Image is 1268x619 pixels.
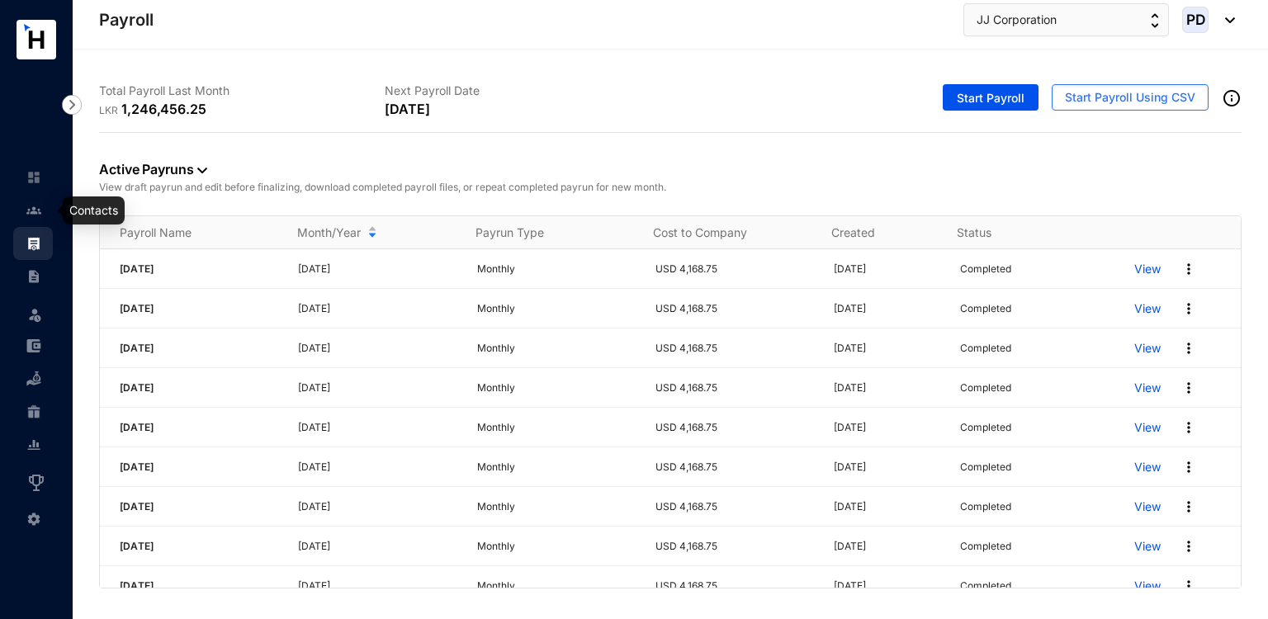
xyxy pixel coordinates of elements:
img: award_outlined.f30b2bda3bf6ea1bf3dd.svg [26,473,46,493]
span: [DATE] [120,381,154,394]
img: more.27664ee4a8faa814348e188645a3c1fc.svg [1180,578,1197,594]
span: [DATE] [120,262,154,275]
li: Payroll [13,227,53,260]
p: [DATE] [834,578,940,594]
img: contract-unselected.99e2b2107c0a7dd48938.svg [26,269,41,284]
img: settings-unselected.1febfda315e6e19643a1.svg [26,512,41,527]
p: Completed [960,340,1011,357]
p: USD 4,168.75 [655,340,814,357]
span: [DATE] [120,500,154,513]
p: USD 4,168.75 [655,578,814,594]
p: [DATE] [834,459,940,475]
p: Completed [960,538,1011,555]
span: [DATE] [120,302,154,314]
img: report-unselected.e6a6b4230fc7da01f883.svg [26,437,41,452]
img: payroll.289672236c54bbec4828.svg [26,236,41,251]
p: Monthly [477,459,636,475]
img: people-unselected.118708e94b43a90eceab.svg [26,203,41,218]
p: USD 4,168.75 [655,380,814,396]
li: Home [13,161,53,194]
th: Created [811,216,937,249]
button: JJ Corporation [963,3,1169,36]
p: USD 4,168.75 [655,261,814,277]
p: Completed [960,261,1011,277]
img: home-unselected.a29eae3204392db15eaf.svg [26,170,41,185]
p: [DATE] [298,499,457,515]
p: Next Payroll Date [385,83,670,99]
p: Monthly [477,578,636,594]
p: Completed [960,419,1011,436]
img: more.27664ee4a8faa814348e188645a3c1fc.svg [1180,300,1197,317]
p: [DATE] [298,261,457,277]
p: Completed [960,300,1011,317]
p: [DATE] [834,419,940,436]
a: View [1134,499,1161,515]
img: loan-unselected.d74d20a04637f2d15ab5.svg [26,371,41,386]
img: more.27664ee4a8faa814348e188645a3c1fc.svg [1180,340,1197,357]
span: [DATE] [120,342,154,354]
span: PD [1185,12,1205,26]
li: Loan [13,362,53,395]
span: [DATE] [120,421,154,433]
a: View [1134,578,1161,594]
p: USD 4,168.75 [655,300,814,317]
span: Start Payroll [957,90,1024,106]
img: more.27664ee4a8faa814348e188645a3c1fc.svg [1180,538,1197,555]
img: dropdown-black.8e83cc76930a90b1a4fdb6d089b7bf3a.svg [1217,17,1235,23]
p: [DATE] [298,578,457,594]
p: USD 4,168.75 [655,419,814,436]
th: Status [937,216,1110,249]
span: JJ Corporation [977,11,1057,29]
img: more.27664ee4a8faa814348e188645a3c1fc.svg [1180,419,1197,436]
a: View [1134,340,1161,357]
p: [DATE] [298,300,457,317]
img: more.27664ee4a8faa814348e188645a3c1fc.svg [1180,261,1197,277]
li: Contracts [13,260,53,293]
p: [DATE] [298,380,457,396]
p: USD 4,168.75 [655,459,814,475]
p: Completed [960,578,1011,594]
p: Completed [960,459,1011,475]
img: nav-icon-right.af6afadce00d159da59955279c43614e.svg [62,95,82,115]
p: 1,246,456.25 [121,99,206,119]
img: info-outined.c2a0bb1115a2853c7f4cb4062ec879bc.svg [1222,88,1242,108]
a: View [1134,419,1161,436]
a: View [1134,261,1161,277]
img: more.27664ee4a8faa814348e188645a3c1fc.svg [1180,380,1197,396]
th: Payrun Type [456,216,633,249]
img: more.27664ee4a8faa814348e188645a3c1fc.svg [1180,499,1197,515]
p: Payroll [99,8,154,31]
button: Start Payroll Using CSV [1052,84,1209,111]
p: View draft payrun and edit before finalizing, download completed payroll files, or repeat complet... [99,179,1242,196]
p: Monthly [477,261,636,277]
p: Completed [960,380,1011,396]
p: [DATE] [834,300,940,317]
p: LKR [99,102,121,119]
th: Cost to Company [633,216,811,249]
img: leave-unselected.2934df6273408c3f84d9.svg [26,306,43,323]
a: View [1134,300,1161,317]
p: [DATE] [834,380,940,396]
span: [DATE] [120,461,154,473]
img: dropdown-black.8e83cc76930a90b1a4fdb6d089b7bf3a.svg [197,168,207,173]
p: [DATE] [834,340,940,357]
li: Reports [13,428,53,461]
img: more.27664ee4a8faa814348e188645a3c1fc.svg [1180,459,1197,475]
p: Monthly [477,538,636,555]
p: Completed [960,499,1011,515]
th: Payroll Name [100,216,277,249]
span: [DATE] [120,540,154,552]
p: View [1134,538,1161,555]
span: Month/Year [297,224,361,241]
a: View [1134,380,1161,396]
li: Contacts [13,194,53,227]
img: gratuity-unselected.a8c340787eea3cf492d7.svg [26,404,41,419]
img: expense-unselected.2edcf0507c847f3e9e96.svg [26,338,41,353]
